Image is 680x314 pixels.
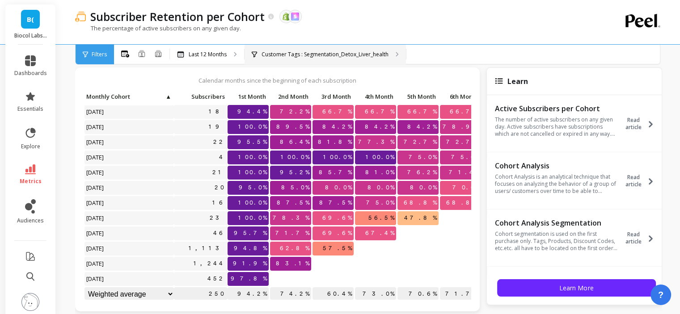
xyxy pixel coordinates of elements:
span: 77.3% [356,135,396,149]
a: 19 [207,120,228,134]
p: 70.6% [397,287,439,301]
p: Cohort Analysis [495,161,618,170]
div: Toggle SortBy [84,90,127,104]
span: 91.9% [231,257,269,270]
p: Calendar months since the beginning of each subscription [84,76,471,84]
span: 100.0% [237,196,269,209]
span: 80.0% [323,181,354,194]
div: Toggle SortBy [173,90,216,104]
div: Toggle SortBy [312,90,355,104]
button: Read article [620,218,659,259]
button: Read article [620,103,659,144]
span: 87.5% [275,196,311,209]
p: 3rd Month [313,90,354,103]
span: Read article [620,174,646,188]
span: 66.7% [363,105,396,118]
span: 72.7% [402,135,439,149]
span: 84.2% [405,120,439,134]
span: 100.0% [279,151,311,164]
span: 95.0% [237,181,269,194]
span: 3rd Month [314,93,351,100]
a: 22 [211,135,228,149]
span: 2nd Month [272,93,308,100]
span: [DATE] [84,211,106,225]
p: The number of active subscribers on any given day. Active subscribers have subscriptions which ar... [495,116,618,138]
span: 66.7% [448,105,481,118]
button: Learn More [497,279,656,297]
p: Biocol Labs (US) [14,32,47,39]
a: 21 [211,166,228,179]
span: Subscribers [176,93,225,100]
span: 6th Month [442,93,478,100]
span: 75.0% [407,151,439,164]
span: 68.8% [444,196,481,209]
span: 78.3% [271,211,311,225]
span: [DATE] [84,181,106,194]
span: essentials [17,105,43,113]
p: 4th Month [355,90,396,103]
span: [DATE] [84,105,106,118]
span: 56.5% [367,211,396,225]
span: 57.5% [321,242,354,255]
span: Monthly Cohort [86,93,165,100]
span: 70.0% [451,181,481,194]
button: ? [650,285,671,305]
div: Toggle SortBy [227,90,270,104]
span: 75.0% [449,151,481,164]
span: Learn More [559,284,593,292]
a: 18 [207,105,228,118]
a: 23 [208,211,228,225]
div: Toggle SortBy [397,90,439,104]
p: Subscribers [174,90,228,103]
span: Filters [92,51,107,58]
span: 87.5% [317,196,354,209]
span: 85.7% [317,166,354,179]
span: [DATE] [84,135,106,149]
a: 20 [213,181,228,194]
span: 69.6% [321,226,354,240]
a: 16 [211,196,228,209]
span: 5th Month [399,93,436,100]
span: 95.2% [278,166,311,179]
span: [DATE] [84,166,106,179]
span: 84.2% [363,120,396,134]
p: Cohort Analysis is an analytical technique that focuses on analyzing the behavior of a group of u... [495,173,618,195]
span: 47.8% [402,211,439,225]
span: 100.0% [237,151,269,164]
p: Customer Tags : Segmentation_Detox_Liver_health [262,51,389,58]
div: Toggle SortBy [439,90,482,104]
p: 5th Month [397,90,439,103]
p: 71.7% [440,287,481,301]
div: Toggle SortBy [270,90,312,104]
span: 81.0% [363,166,396,179]
span: 66.7% [405,105,439,118]
p: 73.0% [355,287,396,301]
span: 67.4% [363,226,396,240]
p: Cohort segmentation is used on the first purchase only. Tags, Products, Discount Codes, etc.etc. ... [495,230,618,252]
a: 46 [211,226,228,240]
a: 4 [217,151,228,164]
p: 2nd Month [270,90,311,103]
p: 1st Month [228,90,269,103]
span: ? [658,289,663,301]
span: 94.8% [232,242,269,255]
span: 86.4% [278,135,311,149]
span: [DATE] [84,120,106,134]
span: audiences [17,217,44,224]
span: Read article [620,117,646,131]
span: [DATE] [84,151,106,164]
div: Toggle SortBy [355,90,397,104]
span: 84.2% [321,120,354,134]
span: dashboards [14,70,47,77]
span: 75.0% [364,196,396,209]
span: 80.0% [366,181,396,194]
span: 78.9% [441,120,481,134]
span: 100.0% [237,166,269,179]
span: 72.2% [278,105,311,118]
span: 69.6% [321,211,354,225]
p: 6th Month [440,90,481,103]
span: 97.8% [229,272,269,285]
p: Last 12 Months [189,51,227,58]
span: 95.7% [232,226,269,240]
img: api.skio.svg [291,13,299,21]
